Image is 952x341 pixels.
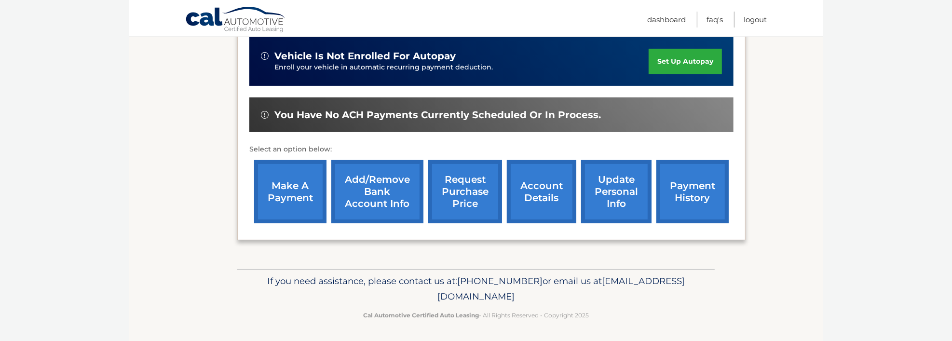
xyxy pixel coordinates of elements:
img: alert-white.svg [261,111,269,119]
a: update personal info [581,160,652,223]
a: Add/Remove bank account info [331,160,423,223]
p: Enroll your vehicle in automatic recurring payment deduction. [274,62,649,73]
a: FAQ's [707,12,723,27]
span: [PHONE_NUMBER] [457,275,543,286]
span: vehicle is not enrolled for autopay [274,50,456,62]
a: payment history [656,160,729,223]
img: alert-white.svg [261,52,269,60]
p: - All Rights Reserved - Copyright 2025 [244,310,708,320]
a: Dashboard [647,12,686,27]
a: request purchase price [428,160,502,223]
strong: Cal Automotive Certified Auto Leasing [363,312,479,319]
a: set up autopay [649,49,722,74]
a: Logout [744,12,767,27]
p: If you need assistance, please contact us at: or email us at [244,273,708,304]
a: make a payment [254,160,326,223]
span: [EMAIL_ADDRESS][DOMAIN_NAME] [437,275,685,302]
span: You have no ACH payments currently scheduled or in process. [274,109,601,121]
a: account details [507,160,576,223]
p: Select an option below: [249,144,734,155]
a: Cal Automotive [185,6,286,34]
